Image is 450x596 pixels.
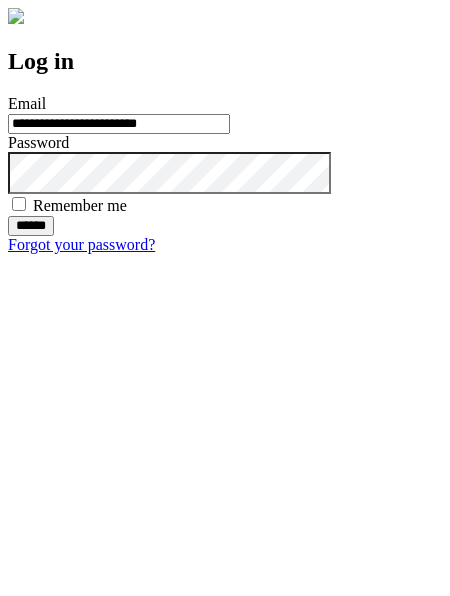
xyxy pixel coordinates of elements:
[8,134,69,151] label: Password
[8,95,46,112] label: Email
[8,8,24,24] img: logo-4e3dc11c47720685a147b03b5a06dd966a58ff35d612b21f08c02c0306f2b779.png
[33,197,127,214] label: Remember me
[8,236,155,253] a: Forgot your password?
[8,48,442,75] h2: Log in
